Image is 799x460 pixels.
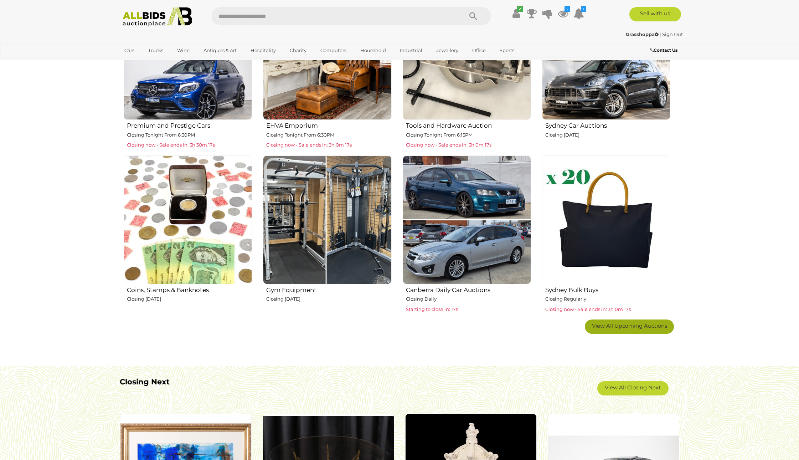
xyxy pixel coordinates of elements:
a: Sell with us [629,7,681,21]
p: Closing [DATE] [545,131,670,139]
p: Closing [DATE] [127,295,252,303]
i: ✔ [517,6,523,12]
a: 2 [558,7,568,20]
span: View All Upcoming Auctions [592,322,667,329]
a: [GEOGRAPHIC_DATA] [120,56,180,68]
h2: Sydney Bulk Buys [545,285,670,293]
strong: Grasshoppa [626,31,659,37]
a: Sports [495,45,519,56]
a: Charity [285,45,311,56]
img: Canberra Daily Car Auctions [403,155,531,284]
a: Household [356,45,391,56]
p: Closing Daily [406,295,531,303]
a: Industrial [395,45,427,56]
img: Coins, Stamps & Banknotes [124,155,252,284]
h2: Tools and Hardware Auction [406,121,531,129]
a: Coins, Stamps & Banknotes Closing [DATE] [123,155,252,314]
span: | [660,31,661,37]
a: Office [468,45,490,56]
a: View All Closing Next [597,381,669,395]
button: Search [455,7,491,25]
a: Antiques & Art [199,45,241,56]
img: Sydney Bulk Buys [542,155,670,284]
a: Cars [120,45,139,56]
p: Closing Tonight From 6:15PM [406,131,531,139]
img: Allbids.com.au [119,7,196,27]
h2: Premium and Prestige Cars [127,121,252,129]
a: ✔ [511,7,521,20]
h2: Sydney Car Auctions [545,121,670,129]
p: Closing Tonight From 6:30PM [127,131,252,139]
a: Grasshoppa [626,31,660,37]
p: Closing Regularly [545,295,670,303]
a: Trucks [144,45,168,56]
span: Closing now - Sale ends in: 3h 30m 17s [127,142,215,148]
h2: Canberra Daily Car Auctions [406,285,531,293]
p: Closing Tonight From 6:30PM [266,131,391,139]
span: Closing now - Sale ends in: 3h 0m 17s [266,142,352,148]
a: View All Upcoming Auctions [585,320,674,334]
img: Gym Equipment [263,155,391,284]
p: Closing [DATE] [266,295,391,303]
a: 1 [573,7,584,20]
span: Closing now - Sale ends in: 3h 0m 17s [545,306,631,312]
a: Hospitality [246,45,280,56]
h2: Coins, Stamps & Banknotes [127,285,252,293]
a: Gym Equipment Closing [DATE] [263,155,391,314]
span: Starting to close in: 17s [406,306,458,312]
a: Sign Out [662,31,683,37]
b: Closing Next [120,377,170,386]
b: Contact Us [650,47,677,53]
i: 1 [581,6,586,12]
a: Wine [172,45,194,56]
h2: EHVA Emporium [266,121,391,129]
span: Closing now - Sale ends in: 3h 0m 17s [406,142,491,148]
a: Canberra Daily Car Auctions Closing Daily Starting to close in: 17s [402,155,531,314]
i: 2 [565,6,570,12]
a: Sydney Bulk Buys Closing Regularly Closing now - Sale ends in: 3h 0m 17s [542,155,670,314]
a: Contact Us [650,46,679,54]
h2: Gym Equipment [266,285,391,293]
a: Computers [316,45,351,56]
a: Jewellery [432,45,463,56]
